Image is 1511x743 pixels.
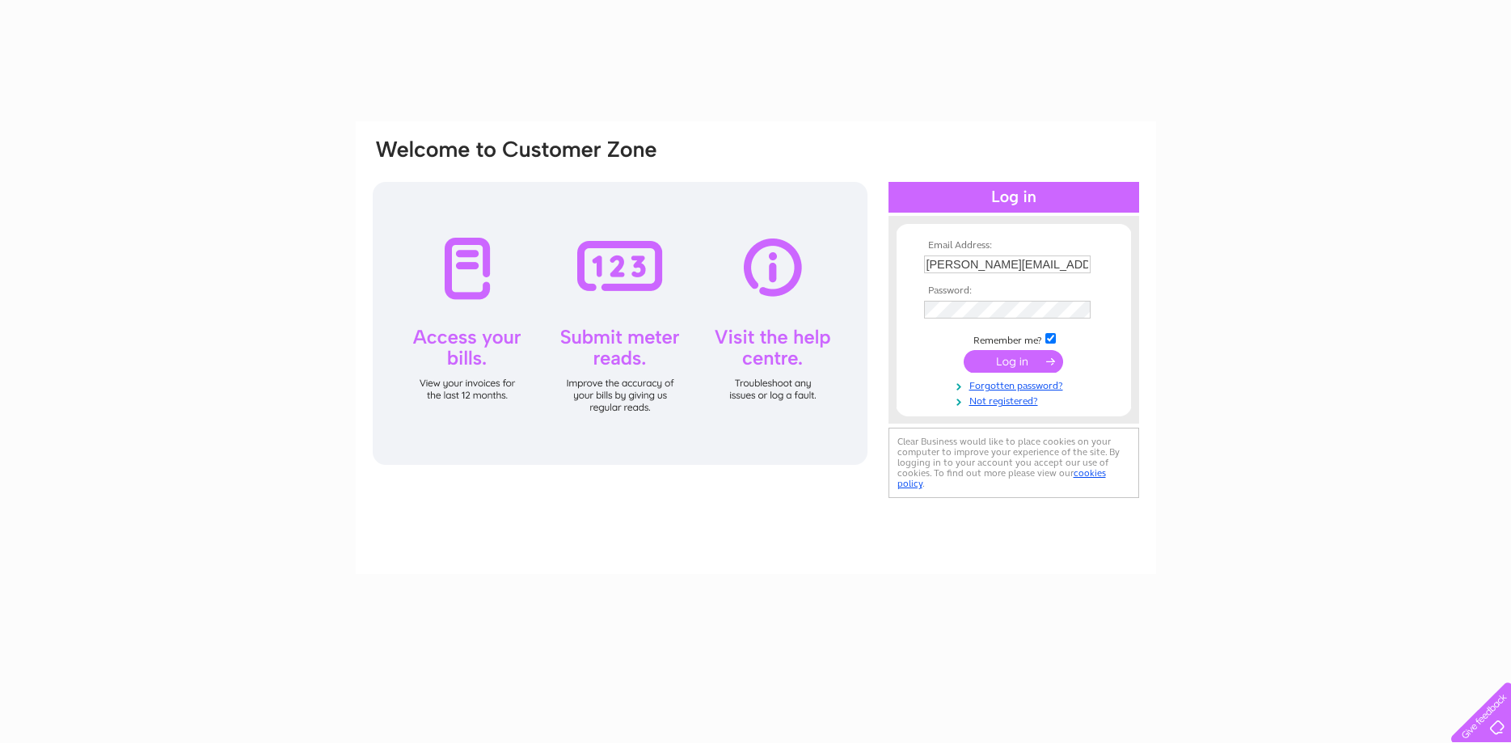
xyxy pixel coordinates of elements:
[888,428,1139,498] div: Clear Business would like to place cookies on your computer to improve your experience of the sit...
[924,392,1108,407] a: Not registered?
[920,240,1108,251] th: Email Address:
[920,331,1108,347] td: Remember me?
[924,377,1108,392] a: Forgotten password?
[897,467,1106,489] a: cookies policy
[920,285,1108,297] th: Password:
[964,350,1063,373] input: Submit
